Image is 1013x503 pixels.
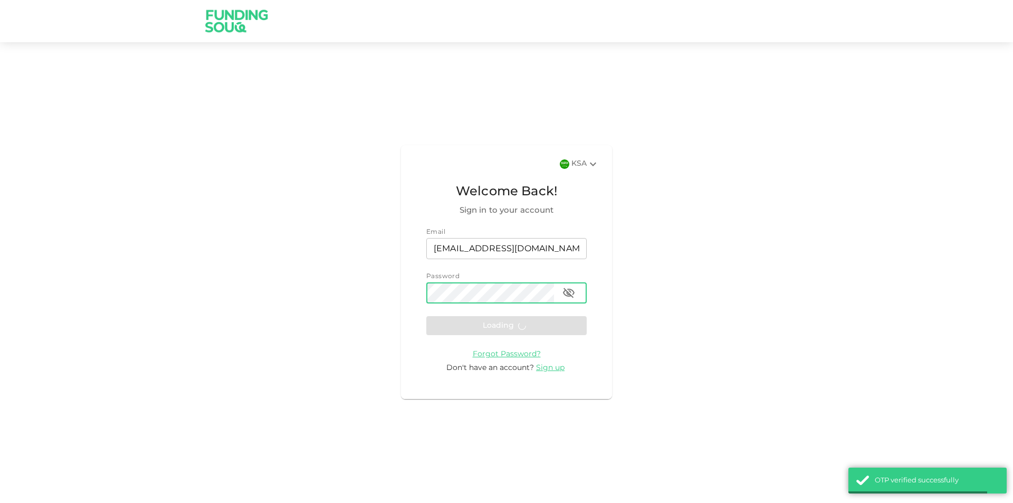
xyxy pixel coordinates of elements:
[446,364,534,372] span: Don't have an account?
[426,182,587,202] span: Welcome Back!
[560,159,569,169] img: flag-sa.b9a346574cdc8950dd34b50780441f57.svg
[875,476,999,486] div: OTP verified successfully
[473,350,541,358] a: Forgot Password?
[426,282,554,303] input: password
[536,364,565,372] span: Sign up
[426,273,460,280] span: Password
[426,238,587,259] input: email
[571,158,599,170] div: KSA
[426,204,587,217] span: Sign in to your account
[426,229,445,235] span: Email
